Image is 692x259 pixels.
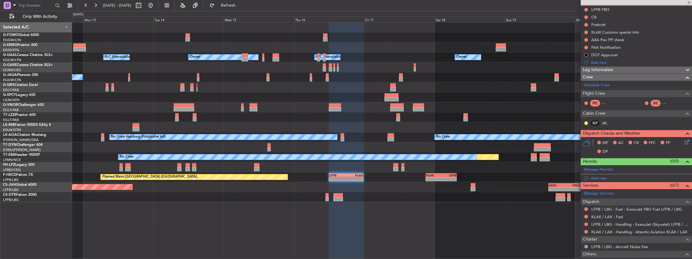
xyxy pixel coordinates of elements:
[591,229,687,234] a: KLAX / LAX - Handling - Atlantic Aviation KLAX / LAX
[3,63,17,67] span: G-GARE
[102,172,197,182] div: Planned Maint [GEOGRAPHIC_DATA] ([GEOGRAPHIC_DATA])
[3,63,53,67] a: G-GARECessna Citation XLS+
[591,45,621,50] div: FAA Notification
[190,53,200,62] div: Owner
[591,60,689,65] div: Add new
[3,198,19,202] a: LFPB/LBG
[591,244,648,249] a: LFPB / LBG - Aircraft Noise Fee
[583,90,605,97] span: Flight Crew
[3,163,34,167] a: 9H-LPZLegacy 500
[3,33,39,37] a: G-FOMOGlobal 6000
[3,183,16,187] span: CS-JHH
[18,1,53,10] input: Trip Number
[591,175,689,181] div: Add new
[3,118,19,122] a: EGLF/FAB
[3,93,35,97] a: G-SPCYLegacy 650
[3,148,41,152] a: EVRA/[PERSON_NAME]
[3,68,21,72] a: EGNR/CEG
[441,173,456,177] div: LFPB
[584,191,614,197] a: Manage Services
[505,17,575,22] div: Sun 19
[83,17,153,22] div: Mon 13
[3,188,19,192] a: LFPB/LBG
[549,183,565,187] div: LEZG
[3,193,16,197] span: CS-DTR
[3,83,38,87] a: G-SIRSCitation Excel
[3,93,16,97] span: G-SPCY
[3,33,18,37] span: G-FOMO
[566,183,582,187] div: KNUQ
[153,17,224,22] div: Tue 14
[3,78,21,82] a: EGGW/LTN
[591,214,623,219] a: KLAX / LAX - Fuel
[435,17,505,22] div: Sat 18
[602,120,615,126] a: JRL
[591,30,639,35] div: KLAX Customs special info
[426,173,441,177] div: KLAX
[3,173,33,177] a: F-HECDFalcon 7X
[3,73,17,77] span: G-JAGA
[591,37,624,42] div: AXA Pax PP check
[590,120,600,126] div: ISP
[441,177,456,181] div: -
[3,73,38,77] a: G-JAGAPhenom 300
[618,140,624,146] span: AC
[591,15,596,20] div: CB
[602,149,608,155] span: DP
[662,100,676,106] div: - -
[316,53,341,62] div: A/C Unavailable
[583,182,599,189] span: Services
[3,83,15,87] span: G-SIRS
[3,43,38,47] a: G-ENRGPraetor 600
[3,113,15,117] span: T7-LZZI
[120,152,134,162] div: No Crew
[3,123,15,127] span: LX-INB
[3,133,46,137] a: LX-AOACitation Mustang
[456,53,467,62] div: Owner
[207,1,243,10] button: Refresh
[3,43,17,47] span: G-ENRG
[329,173,346,177] div: LFPB
[583,251,596,258] span: Others
[583,110,605,117] span: Cabin Crew
[3,168,21,172] a: LFMD/CEQ
[3,178,19,182] a: LFPB/LBG
[426,177,441,181] div: -
[666,140,670,146] span: FP
[670,158,679,164] span: (0/0)
[602,140,608,146] span: MF
[602,100,615,106] div: - -
[3,88,19,92] a: EGLF/FAB
[364,17,434,22] div: Fri 17
[16,15,64,19] span: Only With Activity
[346,173,363,177] div: KLAX
[73,12,83,17] div: [DATE]
[583,198,599,205] span: Dispatch
[3,143,17,147] span: T7-DYN
[3,98,19,102] a: LGAV/ATH
[103,3,131,8] span: [DATE] - [DATE]
[670,182,679,189] span: (0/7)
[3,38,21,42] a: EGGW/LTN
[3,48,19,52] a: EGSS/STN
[294,17,364,22] div: Thu 16
[3,58,21,62] a: EGGW/LTN
[3,158,21,162] a: LFMN/NCE
[105,53,130,62] div: A/C Unavailable
[3,143,43,147] a: T7-DYNChallenger 604
[3,163,15,167] span: 9H-LPZ
[346,177,363,181] div: -
[3,193,37,197] a: CS-DTRFalcon 2000
[111,133,166,142] div: No Crew Hamburg (Fuhlsbuttel Intl)
[3,113,36,117] a: T7-LZZIPraetor 600
[566,187,582,191] div: -
[583,236,597,243] span: Charter
[3,103,44,107] a: G-VNORChallenger 650
[3,103,18,107] span: G-VNOR
[575,17,645,22] div: Mon 20
[590,100,600,107] div: PIC
[584,167,613,173] a: Manage Permits
[583,158,597,165] span: Permits
[591,52,618,57] div: DOT Approval
[583,74,593,81] span: Crew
